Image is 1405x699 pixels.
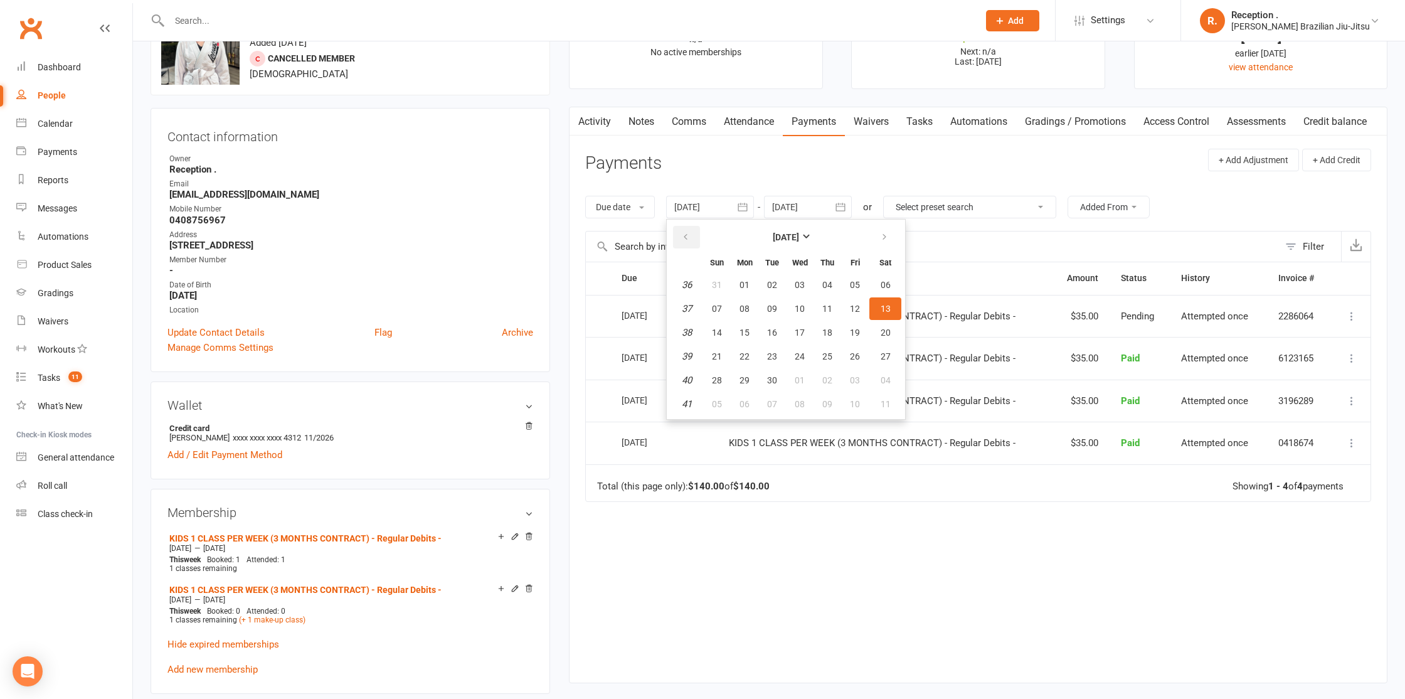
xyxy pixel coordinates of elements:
[1051,422,1110,464] td: $35.00
[597,481,770,492] div: Total (this page only): of
[585,154,662,173] h3: Payments
[1051,295,1110,338] td: $35.00
[38,175,68,185] div: Reports
[795,399,805,409] span: 08
[167,664,258,675] a: Add new membership
[767,375,777,385] span: 30
[731,369,758,392] button: 29
[731,297,758,320] button: 08
[1302,149,1371,171] button: + Add Credit
[1208,149,1299,171] button: + Add Adjustment
[1016,107,1135,136] a: Gradings / Promotions
[842,274,868,296] button: 05
[620,107,663,136] a: Notes
[169,279,533,291] div: Date of Birth
[1051,380,1110,422] td: $35.00
[767,304,777,314] span: 09
[712,304,722,314] span: 07
[38,232,88,242] div: Automations
[68,371,82,382] span: 11
[203,544,225,553] span: [DATE]
[38,452,114,462] div: General attendance
[765,258,779,267] small: Tuesday
[941,107,1016,136] a: Automations
[1303,239,1324,254] div: Filter
[704,274,730,296] button: 31
[881,399,891,409] span: 11
[16,444,132,472] a: General attendance kiosk mode
[16,500,132,528] a: Class kiosk mode
[16,195,132,223] a: Messages
[740,399,750,409] span: 06
[16,336,132,364] a: Workouts
[869,393,901,415] button: 11
[740,304,750,314] span: 08
[169,215,533,226] strong: 0408756967
[1008,16,1024,26] span: Add
[729,437,1015,449] span: KIDS 1 CLASS PER WEEK (3 MONTHS CONTRACT) - Regular Debits -
[842,345,868,368] button: 26
[586,232,1279,262] input: Search by invoice number
[822,328,832,338] span: 18
[814,393,840,415] button: 09
[814,274,840,296] button: 04
[250,37,307,48] time: Added [DATE]
[842,369,868,392] button: 03
[1051,262,1110,294] th: Amount
[767,328,777,338] span: 16
[1068,196,1150,218] button: Added From
[167,422,533,444] li: [PERSON_NAME]
[239,616,305,624] a: (+ 1 make-up class)
[16,223,132,251] a: Automations
[169,254,533,266] div: Member Number
[822,375,832,385] span: 02
[898,107,941,136] a: Tasks
[1268,481,1288,492] strong: 1 - 4
[1121,353,1140,364] span: Paid
[1181,395,1248,407] span: Attempted once
[169,304,533,316] div: Location
[166,555,204,564] div: week
[787,393,813,415] button: 08
[1181,353,1248,364] span: Attempted once
[845,107,898,136] a: Waivers
[1218,107,1295,136] a: Assessments
[38,203,77,213] div: Messages
[169,564,237,573] span: 1 classes remaining
[167,447,282,462] a: Add / Edit Payment Method
[731,393,758,415] button: 06
[881,351,891,361] span: 27
[773,232,799,242] strong: [DATE]
[38,288,73,298] div: Gradings
[881,328,891,338] span: 20
[169,424,527,433] strong: Credit card
[814,297,840,320] button: 11
[1231,9,1370,21] div: Reception .
[704,345,730,368] button: 21
[767,280,777,290] span: 02
[715,107,783,136] a: Attendance
[710,258,724,267] small: Sunday
[733,481,770,492] strong: $140.00
[250,68,348,80] span: [DEMOGRAPHIC_DATA]
[795,375,805,385] span: 01
[712,375,722,385] span: 28
[585,196,655,218] button: Due date
[16,364,132,392] a: Tasks 11
[38,260,92,270] div: Product Sales
[167,340,273,355] a: Manage Comms Settings
[814,345,840,368] button: 25
[704,369,730,392] button: 28
[863,30,1093,43] div: $0.00
[167,325,265,340] a: Update Contact Details
[1295,107,1376,136] a: Credit balance
[16,392,132,420] a: What's New
[1267,262,1330,294] th: Invoice #
[15,13,46,44] a: Clubworx
[688,481,724,492] strong: $140.00
[169,164,533,175] strong: Reception .
[304,433,334,442] span: 11/2026
[610,262,718,294] th: Due
[247,555,285,564] span: Attended: 1
[787,369,813,392] button: 01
